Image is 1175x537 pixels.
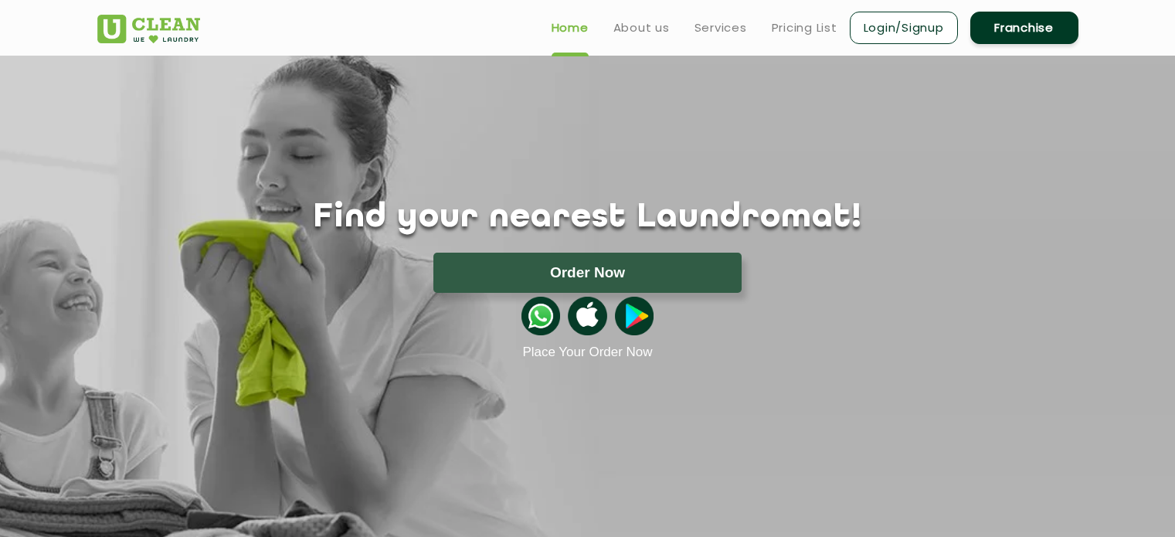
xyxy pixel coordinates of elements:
h1: Find your nearest Laundromat! [86,199,1090,237]
button: Order Now [433,253,742,293]
img: whatsappicon.png [521,297,560,335]
a: Login/Signup [850,12,958,44]
a: Place Your Order Now [522,345,652,360]
a: Home [552,19,589,37]
img: playstoreicon.png [615,297,654,335]
a: Franchise [970,12,1078,44]
a: Pricing List [772,19,837,37]
a: About us [613,19,670,37]
img: apple-icon.png [568,297,606,335]
a: Services [694,19,747,37]
img: UClean Laundry and Dry Cleaning [97,15,200,43]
